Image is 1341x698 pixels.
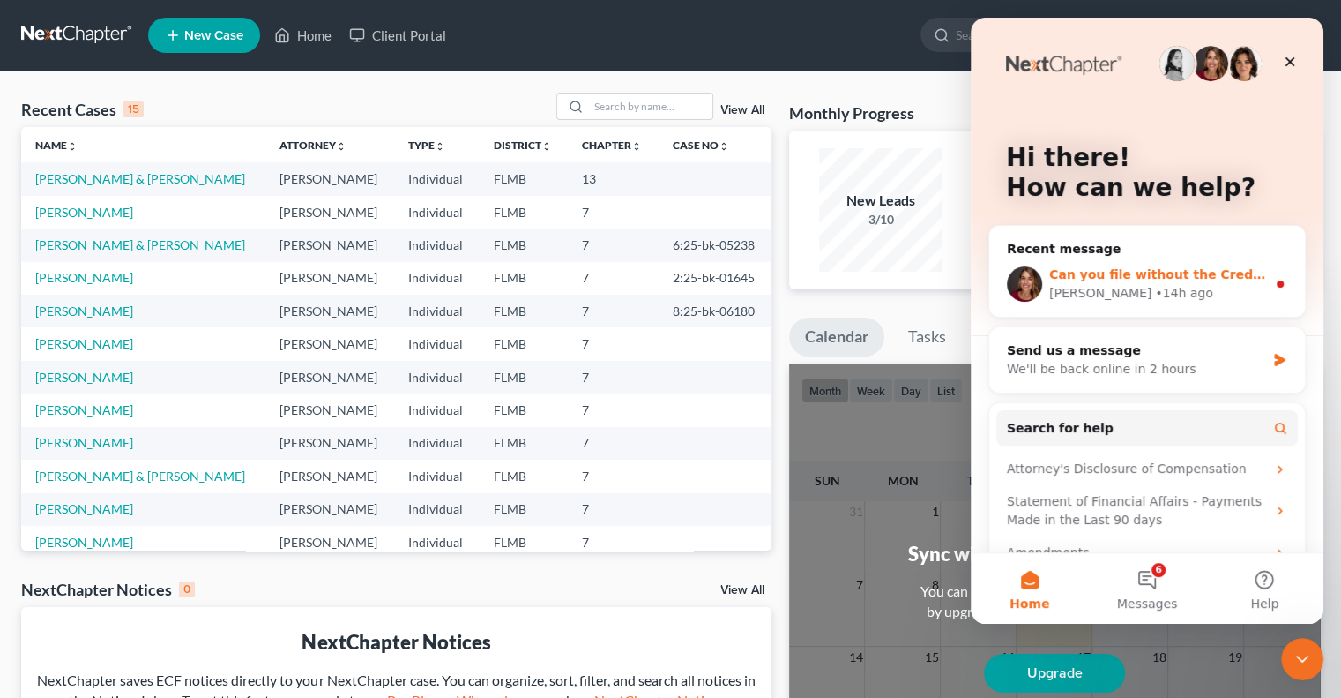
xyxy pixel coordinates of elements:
div: We'll be back online in 2 hours [36,342,294,361]
td: FLMB [480,262,568,295]
i: unfold_more [541,141,552,152]
span: Home [39,580,78,592]
i: unfold_more [67,141,78,152]
td: [PERSON_NAME] [265,196,395,229]
td: Individual [394,196,479,229]
i: unfold_more [435,141,445,152]
td: Individual [394,526,479,559]
td: FLMB [480,460,568,492]
td: [PERSON_NAME] [265,361,395,394]
div: Sync with your personal calendar [907,540,1201,567]
span: Messages [146,580,207,592]
td: 7 [568,361,659,394]
div: Amendments [36,526,295,544]
a: [PERSON_NAME] [35,501,133,516]
td: Individual [394,295,479,327]
span: Help [279,580,308,592]
td: 7 [568,229,659,261]
td: [PERSON_NAME] [265,295,395,327]
button: Messages [117,536,235,606]
td: Individual [394,162,479,195]
td: FLMB [480,361,568,394]
a: Case Nounfold_more [673,139,729,152]
div: Recent Cases [21,99,144,120]
div: Send us a message [36,324,294,342]
td: FLMB [480,295,568,327]
td: [PERSON_NAME] [265,460,395,492]
td: 7 [568,460,659,492]
div: Send us a messageWe'll be back online in 2 hours [18,309,335,376]
a: Nameunfold_more [35,139,78,152]
a: [PERSON_NAME] [35,205,133,220]
td: Individual [394,229,479,261]
td: [PERSON_NAME] [265,162,395,195]
a: [PERSON_NAME] [35,402,133,417]
td: 7 [568,327,659,360]
a: View All [720,104,764,116]
a: Typeunfold_more [408,139,445,152]
div: 15 [123,101,144,117]
button: Help [235,536,353,606]
td: FLMB [480,229,568,261]
a: [PERSON_NAME] [35,370,133,385]
td: 7 [568,295,659,327]
td: Individual [394,460,479,492]
div: 3/10 [819,211,942,229]
iframe: Intercom live chat [971,18,1323,624]
td: [PERSON_NAME] [265,327,395,360]
td: Individual [394,493,479,526]
a: [PERSON_NAME] [35,535,133,550]
td: [PERSON_NAME] [265,262,395,295]
i: unfold_more [719,141,729,152]
td: FLMB [480,394,568,426]
a: [PERSON_NAME] & [PERSON_NAME] [35,237,245,252]
td: FLMB [480,526,568,559]
td: FLMB [480,162,568,195]
a: [PERSON_NAME] & [PERSON_NAME] [35,469,245,484]
td: [PERSON_NAME] [265,493,395,526]
td: 13 [568,162,659,195]
td: 7 [568,262,659,295]
td: FLMB [480,196,568,229]
a: Home [265,19,340,51]
td: 7 [568,394,659,426]
h3: Monthly Progress [789,102,914,124]
td: [PERSON_NAME] [265,526,395,559]
a: [PERSON_NAME] [35,336,133,351]
div: New Leads [819,191,942,211]
a: Chapterunfold_more [582,139,642,152]
a: View All [720,584,764,597]
a: Calendar [789,318,884,357]
input: Search by name... [956,19,1117,51]
td: FLMB [480,327,568,360]
span: New Case [184,29,243,42]
i: unfold_more [336,141,346,152]
td: 8:25-bk-06180 [659,295,771,327]
div: Attorney's Disclosure of Compensation [26,435,327,468]
button: Search for help [26,393,327,428]
td: Individual [394,327,479,360]
td: 7 [568,427,659,460]
td: 7 [568,526,659,559]
a: [PERSON_NAME] [35,270,133,285]
a: [PERSON_NAME] [35,304,133,319]
td: [PERSON_NAME] [265,394,395,426]
div: Attorney's Disclosure of Compensation [36,442,295,461]
div: • 14h ago [184,266,242,285]
td: FLMB [480,493,568,526]
div: Amendments [26,519,327,552]
td: Individual [394,262,479,295]
div: Close [303,28,335,60]
input: Search by name... [589,94,712,119]
a: Districtunfold_more [494,139,552,152]
a: Upgrade [984,654,1125,693]
div: 0 [179,582,195,597]
div: [PERSON_NAME] [78,266,181,285]
iframe: Intercom live chat [1281,638,1323,680]
td: [PERSON_NAME] [265,427,395,460]
td: Individual [394,394,479,426]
